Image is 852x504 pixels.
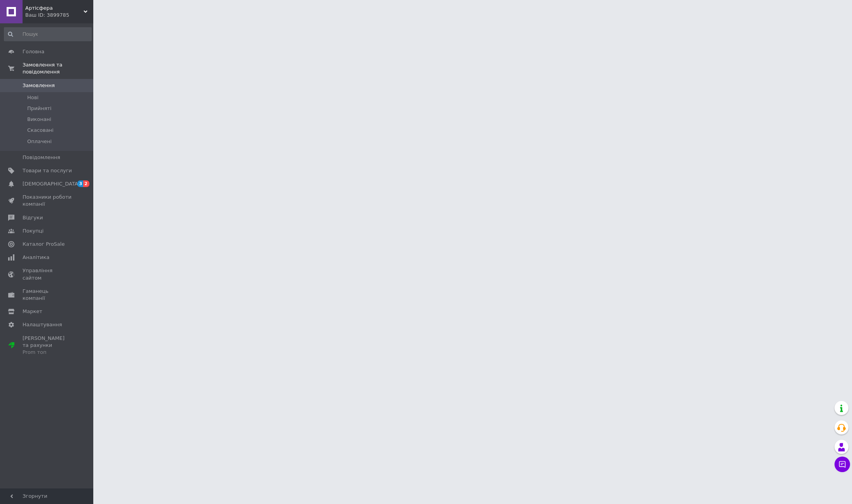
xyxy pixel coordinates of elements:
[23,180,80,187] span: [DEMOGRAPHIC_DATA]
[23,335,72,356] span: [PERSON_NAME] та рахунки
[77,180,84,187] span: 3
[23,227,44,234] span: Покупці
[23,82,55,89] span: Замовлення
[27,105,51,112] span: Прийняті
[23,288,72,302] span: Гаманець компанії
[23,241,65,248] span: Каталог ProSale
[23,214,43,221] span: Відгуки
[23,321,62,328] span: Налаштування
[27,138,52,145] span: Оплачені
[23,254,49,261] span: Аналітика
[83,180,89,187] span: 2
[23,167,72,174] span: Товари та послуги
[23,61,93,75] span: Замовлення та повідомлення
[23,194,72,208] span: Показники роботи компанії
[23,267,72,281] span: Управління сайтом
[23,154,60,161] span: Повідомлення
[27,94,38,101] span: Нові
[835,457,850,472] button: Чат з покупцем
[27,116,51,123] span: Виконані
[25,12,93,19] div: Ваш ID: 3899785
[23,349,72,356] div: Prom топ
[23,48,44,55] span: Головна
[27,127,54,134] span: Скасовані
[4,27,92,41] input: Пошук
[25,5,84,12] span: Артісфера
[23,308,42,315] span: Маркет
